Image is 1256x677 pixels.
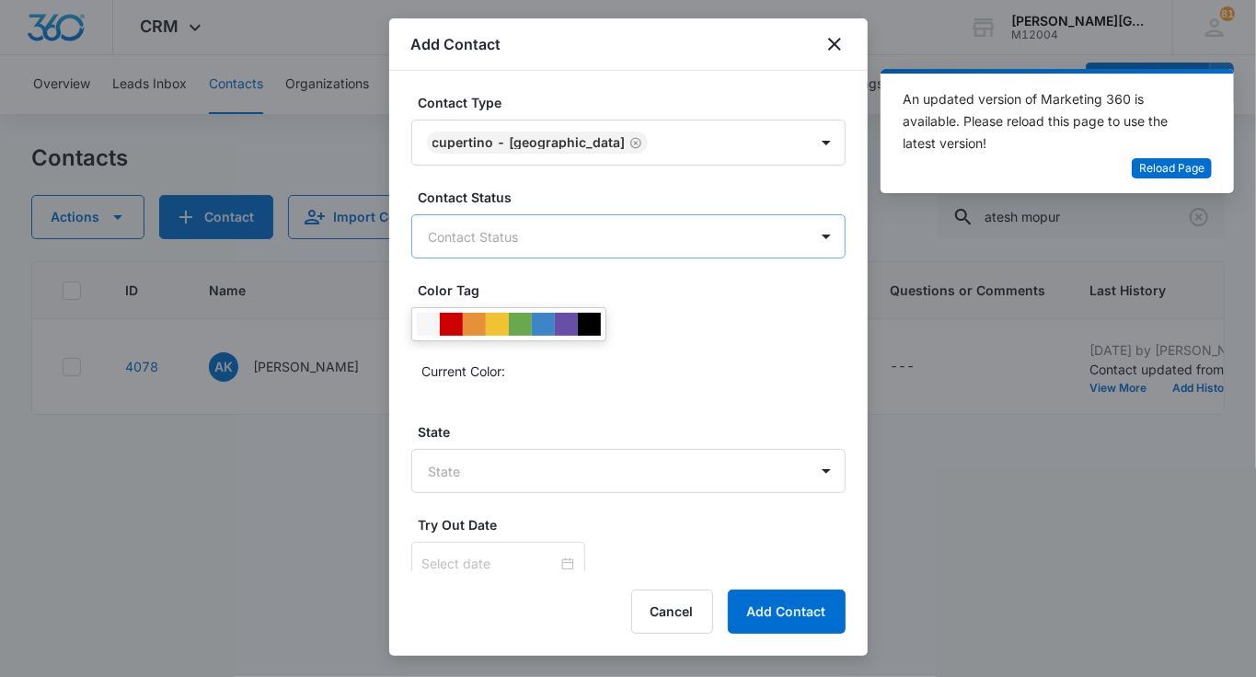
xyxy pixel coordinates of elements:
label: State [419,422,853,442]
div: #F6F6F6 [417,313,440,336]
label: Try Out Date [419,515,853,534]
button: close [824,33,846,55]
div: #6aa84f [509,313,532,336]
div: #000000 [578,313,601,336]
label: Contact Type [419,93,853,112]
div: Cupertino - [GEOGRAPHIC_DATA] [432,136,626,149]
div: #674ea7 [555,313,578,336]
div: An updated version of Marketing 360 is available. Please reload this page to use the latest version! [903,88,1190,155]
span: Reload Page [1139,160,1204,178]
div: #f1c232 [486,313,509,336]
h1: Add Contact [411,33,501,55]
p: Current Color: [422,361,506,381]
div: #e69138 [463,313,486,336]
div: #3d85c6 [532,313,555,336]
div: Remove Cupertino - De Anza College [626,136,642,149]
button: Cancel [631,590,713,634]
input: Select date [422,554,558,574]
label: Contact Status [419,188,853,207]
label: Color Tag [419,281,853,300]
button: Add Contact [728,590,846,634]
div: #CC0000 [440,313,463,336]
